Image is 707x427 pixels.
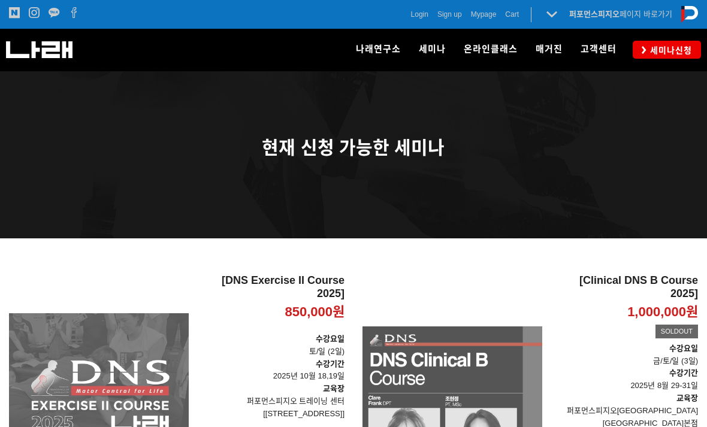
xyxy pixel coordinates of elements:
strong: 수강기간 [316,359,345,368]
a: 세미나신청 [633,41,701,58]
p: 1,000,000원 [627,304,698,321]
strong: 교육장 [323,384,345,393]
span: 나래연구소 [356,44,401,54]
a: 고객센터 [572,29,626,71]
a: 세미나 [410,29,455,71]
span: 온라인클래스 [464,44,518,54]
h2: [DNS Exercise II Course 2025] [198,274,345,300]
a: 온라인클래스 [455,29,527,71]
strong: 수강요일 [316,334,345,343]
p: 2025년 10월 18,19일 [198,358,345,383]
strong: 수강기간 [669,368,698,377]
a: Login [411,8,428,20]
a: Sign up [437,8,462,20]
a: 매거진 [527,29,572,71]
p: 2025년 8월 29-31일 [551,367,698,392]
span: 세미나 [419,44,446,54]
p: 퍼포먼스피지오 트레이닝 센터 [198,395,345,408]
span: 현재 신청 가능한 세미나 [262,138,445,158]
h2: [Clinical DNS B Course 2025] [551,274,698,300]
strong: 퍼포먼스피지오 [569,10,620,19]
strong: 수강요일 [669,344,698,353]
div: SOLDOUT [655,325,698,339]
p: [[STREET_ADDRESS]] [198,408,345,420]
a: Mypage [471,8,497,20]
a: 나래연구소 [347,29,410,71]
p: 금/토/일 (3일) [551,355,698,368]
strong: 교육장 [676,393,698,402]
span: 매거진 [536,44,563,54]
p: 토/일 (2일) [198,333,345,358]
a: Cart [505,8,519,20]
p: 850,000원 [285,304,345,321]
span: 세미나신청 [646,44,692,56]
span: 고객센터 [581,44,617,54]
a: 퍼포먼스피지오페이지 바로가기 [569,10,672,19]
